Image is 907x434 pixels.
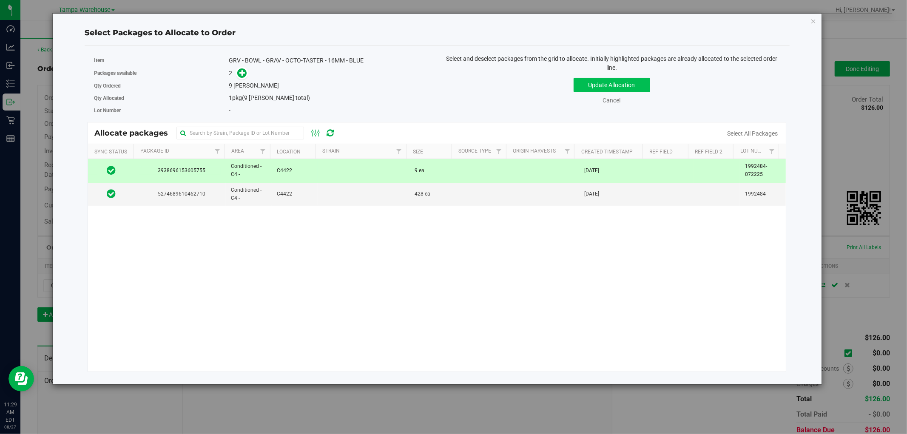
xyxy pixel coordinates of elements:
a: Strain [322,148,340,154]
span: Conditioned - C4 - [231,162,267,179]
span: C4422 [277,167,292,175]
span: 3938696153605755 [139,167,221,175]
a: Area [231,148,244,154]
a: Filter [492,144,506,159]
a: Origin Harvests [513,148,556,154]
a: Ref Field [649,149,673,155]
a: Sync Status [95,149,128,155]
span: 1992484 [745,190,766,198]
a: Package Id [140,148,169,154]
input: Search by Strain, Package ID or Lot Number [176,127,304,139]
a: Filter [560,144,574,159]
span: 428 ea [415,190,430,198]
div: GRV - BOWL - GRAV - OCTO-TASTER - 16MM - BLUE [229,56,431,65]
label: Packages available [94,69,229,77]
a: Filter [765,144,779,159]
span: 9 [229,82,232,89]
span: [DATE] [584,167,599,175]
a: Cancel [603,97,621,104]
span: 2 [229,70,232,77]
span: [PERSON_NAME] [233,82,279,89]
a: Ref Field 2 [695,149,722,155]
span: - [229,107,230,113]
a: Lot Number [740,148,771,154]
a: Size [413,149,424,155]
a: Filter [256,144,270,159]
span: (9 [PERSON_NAME] total) [242,94,310,101]
span: Allocate packages [94,128,176,138]
button: Update Allocation [574,78,650,92]
a: Filter [392,144,406,159]
label: Item [94,57,229,64]
span: In Sync [107,165,116,176]
a: Source Type [458,148,491,154]
span: Conditioned - C4 - [231,186,267,202]
label: Lot Number [94,107,229,114]
a: Created Timestamp [581,149,633,155]
span: Select and deselect packages from the grid to allocate. Initially highlighted packages are alread... [446,55,777,71]
span: 9 ea [415,167,424,175]
a: Location [277,149,301,155]
span: C4422 [277,190,292,198]
div: Select Packages to Allocate to Order [85,27,790,39]
iframe: Resource center [9,366,34,391]
span: [DATE] [584,190,599,198]
span: 1992484-072225 [745,162,781,179]
span: In Sync [107,188,116,200]
a: Filter [210,144,225,159]
label: Qty Ordered [94,82,229,90]
span: pkg [229,94,310,101]
span: 5274689610462710 [139,190,221,198]
span: 1 [229,94,232,101]
a: Select All Packages [727,130,778,137]
label: Qty Allocated [94,94,229,102]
